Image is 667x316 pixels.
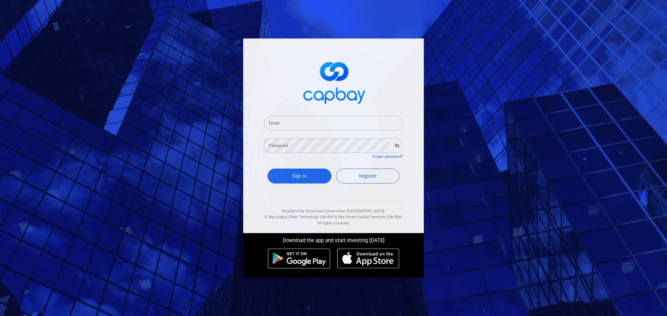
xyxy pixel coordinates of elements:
span: Bay Smart Capital Ventures Sdn Bhd. [338,215,403,219]
span: Register [359,173,377,179]
button: Sign In [267,169,331,183]
span: © Bay Supply Chain Technology Sdn Bhd [264,215,334,219]
img: ios [337,248,399,268]
a: Register [336,169,400,183]
div: Regulated by Securities Commission [GEOGRAPHIC_DATA]. & All rights reserved. [264,201,403,227]
img: android [268,248,330,268]
a: Forgot password? [372,154,403,159]
img: logo [299,56,368,108]
div: Download the app and start investing [DATE] [238,233,429,245]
